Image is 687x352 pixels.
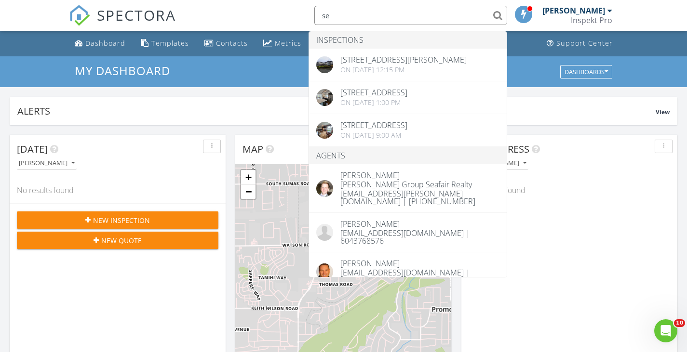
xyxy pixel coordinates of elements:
span: 10 [674,319,685,327]
li: Agents [309,147,507,164]
div: Templates [151,39,189,48]
div: No results found [10,177,226,203]
li: Inspections [309,31,507,49]
img: default-user-f0147aede5fd5fa78ca7ade42f37bd4542148d508eef1c3d3ea960f66861d68b.jpg [316,224,333,241]
div: [STREET_ADDRESS] [340,89,407,96]
span: New Quote [101,235,142,246]
a: Dashboard [71,35,129,52]
div: [PERSON_NAME] [340,220,499,228]
a: Zoom in [241,170,256,184]
button: [PERSON_NAME] [17,157,77,170]
div: [PERSON_NAME] [19,160,75,167]
div: [STREET_ADDRESS] [340,121,407,129]
span: Map [242,143,263,156]
div: [PERSON_NAME] [542,6,605,15]
div: No results found [461,177,677,203]
button: New Inspection [17,211,218,229]
a: Metrics [259,35,305,52]
div: Support Center [556,39,613,48]
div: Dashboards [565,68,608,75]
a: Contacts [201,35,252,52]
div: [PERSON_NAME] Group Seafair Realty [340,179,499,188]
button: Dashboards [560,65,612,78]
img: cover.jpg [316,56,333,73]
div: [EMAIL_ADDRESS][DOMAIN_NAME] | 6043768576 [340,228,499,245]
div: Contacts [216,39,248,48]
div: On [DATE] 9:00 am [340,131,407,139]
div: On [DATE] 12:15 pm [340,66,467,74]
a: Templates [137,35,193,52]
img: cover.jpg [316,122,333,139]
div: Dashboard [85,39,125,48]
a: Zoom out [241,184,256,199]
div: Alerts [17,104,656,117]
span: New Inspection [93,215,150,225]
div: [STREET_ADDRESS][PERSON_NAME] [340,56,467,64]
a: SPECTORA [69,13,176,33]
img: cover.jpg [316,89,333,106]
div: Inspekt Pro [571,15,612,25]
button: New Quote [17,232,218,249]
span: View [656,108,670,116]
span: SPECTORA [97,5,176,25]
div: [EMAIL_ADDRESS][DOMAIN_NAME] | [PHONE_NUMBER] [340,267,499,284]
span: [DATE] [17,143,48,156]
div: [PERSON_NAME] [340,260,499,267]
div: Metrics [275,39,301,48]
input: Search everything... [314,6,507,25]
div: On [DATE] 1:00 pm [340,99,407,106]
img: steve_baker.jpg [316,180,333,197]
span: My Dashboard [75,63,170,78]
div: [PERSON_NAME] [340,171,499,179]
img: The Best Home Inspection Software - Spectora [69,5,90,26]
iframe: Intercom live chat [654,319,677,342]
img: data [316,263,333,280]
a: Support Center [543,35,617,52]
div: [EMAIL_ADDRESS][PERSON_NAME][DOMAIN_NAME] | [PHONE_NUMBER] [340,188,499,205]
